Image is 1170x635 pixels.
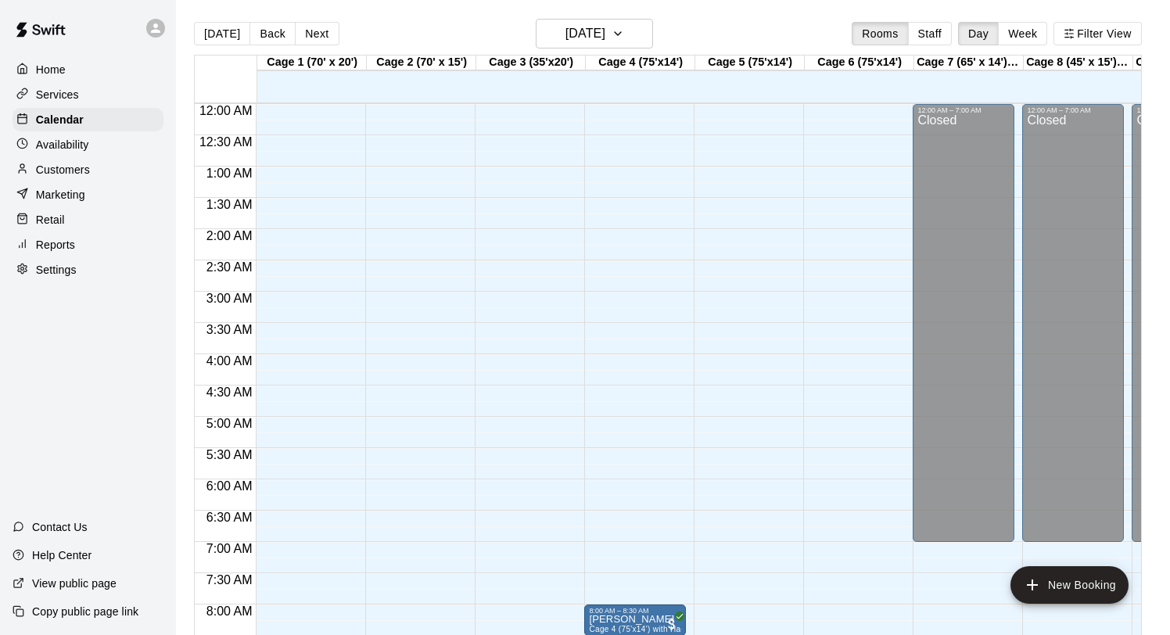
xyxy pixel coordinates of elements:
span: 4:00 AM [203,354,257,368]
div: Cage 3 (35'x20') [476,56,586,70]
p: Retail [36,212,65,228]
button: Day [958,22,999,45]
a: Marketing [13,183,163,206]
p: Calendar [36,112,84,127]
span: 1:30 AM [203,198,257,211]
div: Closed [917,114,1010,547]
span: 6:00 AM [203,479,257,493]
a: Home [13,58,163,81]
p: Customers [36,162,90,178]
div: Cage 5 (75'x14') [695,56,805,70]
button: Back [249,22,296,45]
button: [DATE] [536,19,653,48]
div: 12:00 AM – 7:00 AM: Closed [1022,104,1124,542]
div: Closed [1027,114,1119,547]
p: Reports [36,237,75,253]
div: 8:00 AM – 8:30 AM [589,607,681,615]
div: Cage 1 (70' x 20') [257,56,367,70]
div: 12:00 AM – 7:00 AM: Closed [913,104,1014,542]
span: 8:00 AM [203,605,257,618]
span: 7:00 AM [203,542,257,555]
p: Help Center [32,547,92,563]
p: Home [36,62,66,77]
span: 3:00 AM [203,292,257,305]
p: Copy public page link [32,604,138,619]
a: Reports [13,233,163,257]
button: add [1010,566,1129,604]
div: Cage 6 (75'x14') [805,56,914,70]
span: 2:30 AM [203,260,257,274]
p: View public page [32,576,117,591]
span: 2:00 AM [203,229,257,242]
div: Cage 4 (75'x14') [586,56,695,70]
p: Services [36,87,79,102]
div: Cage 7 (65' x 14') @ Mashlab Leander [914,56,1024,70]
a: Calendar [13,108,163,131]
a: Availability [13,133,163,156]
p: Availability [36,137,89,152]
span: 12:30 AM [196,135,257,149]
button: Staff [908,22,953,45]
span: 5:00 AM [203,417,257,430]
div: Cage 2 (70' x 15') [367,56,476,70]
button: Next [295,22,339,45]
button: Rooms [852,22,908,45]
p: Contact Us [32,519,88,535]
span: 3:30 AM [203,323,257,336]
div: 12:00 AM – 7:00 AM [1027,106,1119,114]
span: Cage 4 (75'x14') with Hack Attack Pitching machine [589,625,780,633]
span: All customers have paid [664,616,680,632]
span: 1:00 AM [203,167,257,180]
a: Retail [13,208,163,231]
div: Cage 8 (45' x 15') @ Mashlab Leander [1024,56,1133,70]
p: Marketing [36,187,85,203]
span: 6:30 AM [203,511,257,524]
span: 4:30 AM [203,386,257,399]
button: Week [998,22,1047,45]
a: Settings [13,258,163,282]
span: 12:00 AM [196,104,257,117]
span: 5:30 AM [203,448,257,461]
button: [DATE] [194,22,250,45]
p: Settings [36,262,77,278]
span: 7:30 AM [203,573,257,587]
a: Customers [13,158,163,181]
a: Services [13,83,163,106]
div: 12:00 AM – 7:00 AM [917,106,1010,114]
h6: [DATE] [565,23,605,45]
button: Filter View [1053,22,1141,45]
